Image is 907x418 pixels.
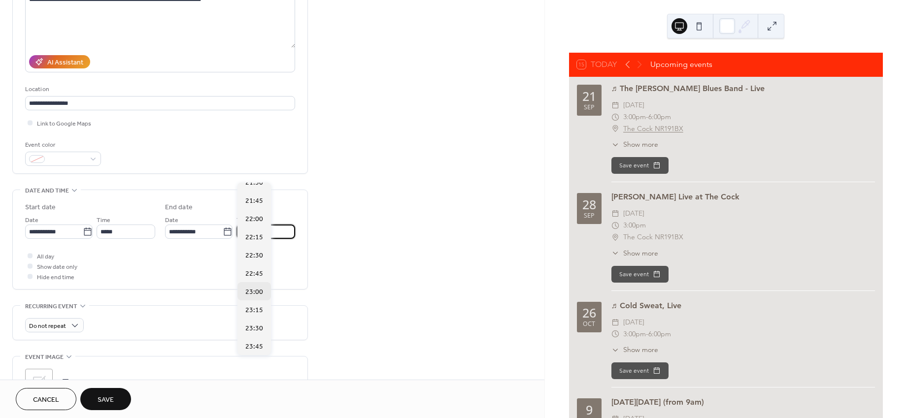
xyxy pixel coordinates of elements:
[165,215,178,225] span: Date
[586,404,593,416] div: 9
[611,231,619,243] div: ​
[611,266,669,283] button: Save event
[611,139,658,150] button: ​Show more
[611,220,619,231] div: ​
[245,323,263,333] span: 23:30
[16,388,76,410] button: Cancel
[582,198,596,211] div: 28
[611,345,658,355] button: ​Show more
[29,321,66,332] span: Do not repeat
[611,99,619,111] div: ​
[37,119,91,129] span: Link to Google Maps
[611,300,875,312] div: ♬ Cold Sweat, Live
[650,59,712,70] div: Upcoming events
[623,231,683,243] span: The Cock NR191BX
[611,396,875,408] div: [DATE][DATE] (from 9am)
[611,123,619,135] div: ​
[583,321,595,327] div: Oct
[623,345,658,355] span: Show more
[623,328,646,340] span: 3:00pm
[37,252,54,262] span: All day
[611,111,619,123] div: ​
[582,307,596,319] div: 26
[584,213,595,219] div: Sep
[646,111,648,123] span: -
[25,352,64,362] span: Event image
[33,395,59,405] span: Cancel
[29,55,90,68] button: AI Assistant
[25,140,99,150] div: Event color
[611,345,619,355] div: ​
[25,215,38,225] span: Date
[648,328,671,340] span: 6:00pm
[611,191,875,203] div: [PERSON_NAME] Live at The Cock
[25,369,53,396] div: ;
[80,388,131,410] button: Save
[165,202,193,213] div: End date
[611,248,619,258] div: ​
[245,268,263,279] span: 22:45
[25,84,293,95] div: Location
[98,395,114,405] span: Save
[611,157,669,174] button: Save event
[623,111,646,123] span: 3:00pm
[47,58,83,68] div: AI Assistant
[611,208,619,220] div: ​
[582,90,596,102] div: 21
[245,250,263,260] span: 22:30
[25,202,56,213] div: Start date
[25,186,69,196] span: Date and time
[611,248,658,258] button: ​Show more
[611,83,875,95] div: ♬ The [PERSON_NAME] Blues Band - Live
[611,139,619,150] div: ​
[37,272,74,283] span: Hide end time
[25,301,77,312] span: Recurring event
[623,208,644,220] span: [DATE]
[236,215,250,225] span: Time
[623,317,644,328] span: [DATE]
[245,341,263,352] span: 23:45
[245,287,263,297] span: 23:00
[245,214,263,224] span: 22:00
[648,111,671,123] span: 6:00pm
[623,248,658,258] span: Show more
[584,104,595,111] div: Sep
[611,362,669,379] button: Save event
[97,215,110,225] span: Time
[646,328,648,340] span: -
[37,262,77,272] span: Show date only
[245,305,263,315] span: 23:15
[611,317,619,328] div: ​
[611,328,619,340] div: ​
[245,195,263,206] span: 21:45
[245,232,263,242] span: 22:15
[623,123,683,135] a: The Cock NR191BX
[245,177,263,188] span: 21:30
[623,139,658,150] span: Show more
[623,220,646,231] span: 3:00pm
[623,99,644,111] span: [DATE]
